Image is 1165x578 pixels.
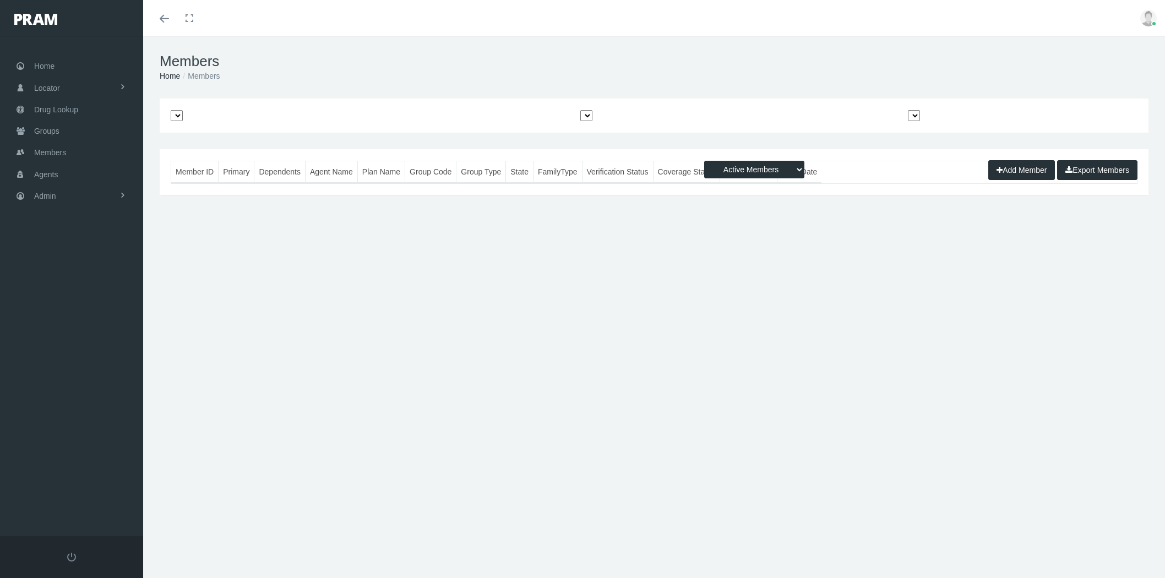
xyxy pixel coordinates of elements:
[254,161,306,183] th: Dependents
[1140,10,1157,26] img: user-placeholder.jpg
[1057,160,1137,180] button: Export Members
[533,161,582,183] th: FamilyType
[171,161,219,183] th: Member ID
[160,53,1148,70] h1: Members
[180,70,220,82] li: Members
[305,161,357,183] th: Agent Name
[14,14,57,25] img: PRAM_20_x_78.png
[456,161,506,183] th: Group Type
[34,164,58,185] span: Agents
[160,72,180,80] a: Home
[34,121,59,141] span: Groups
[582,161,653,183] th: Verification Status
[405,161,456,183] th: Group Code
[506,161,533,183] th: State
[34,142,66,163] span: Members
[653,161,720,183] th: Coverage Status
[988,160,1055,180] button: Add Member
[34,99,78,120] span: Drug Lookup
[34,56,55,77] span: Home
[219,161,254,183] th: Primary
[34,186,56,206] span: Admin
[34,78,60,99] span: Locator
[357,161,405,183] th: Plan Name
